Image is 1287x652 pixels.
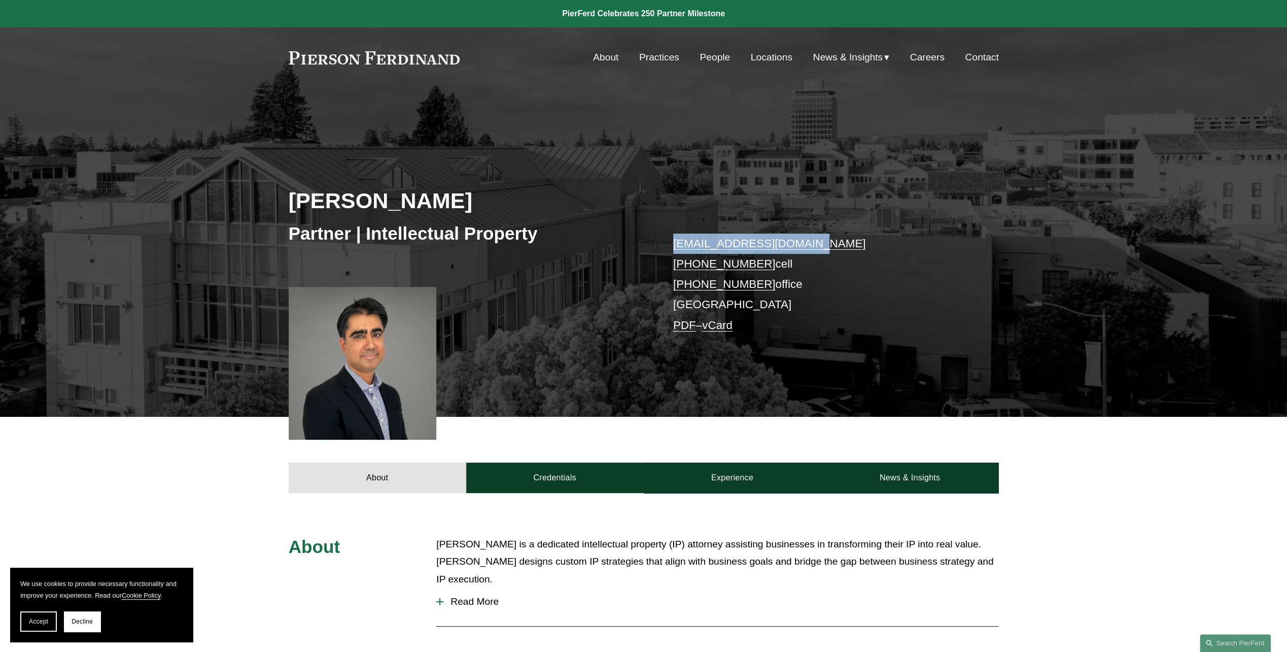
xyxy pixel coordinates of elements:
button: Read More [436,589,998,615]
a: Locations [751,48,792,67]
p: [PERSON_NAME] is a dedicated intellectual property (IP) attorney assisting businesses in transfor... [436,536,998,589]
button: Decline [64,611,100,632]
a: About [593,48,618,67]
section: Cookie banner [10,568,193,642]
a: People [700,48,730,67]
h3: Partner | Intellectual Property [289,222,644,245]
a: vCard [702,319,733,332]
a: [PHONE_NUMBER] [673,257,776,270]
a: Practices [639,48,679,67]
a: News & Insights [821,463,998,493]
a: Careers [910,48,945,67]
a: About [289,463,466,493]
h2: [PERSON_NAME] [289,187,644,214]
span: About [289,537,340,557]
span: Accept [29,618,48,625]
a: PDF [673,319,696,332]
a: Experience [644,463,821,493]
span: News & Insights [813,49,883,67]
p: cell office [GEOGRAPHIC_DATA] – [673,234,969,336]
a: Credentials [466,463,644,493]
a: Search this site [1200,634,1271,652]
a: folder dropdown [813,48,889,67]
a: [PHONE_NUMBER] [673,278,776,290]
span: Decline [72,618,93,625]
a: [EMAIL_ADDRESS][DOMAIN_NAME] [673,237,865,250]
span: Read More [443,596,998,607]
a: Contact [965,48,998,67]
button: Accept [20,611,57,632]
a: Cookie Policy [122,592,161,599]
p: We use cookies to provide necessary functionality and improve your experience. Read our . [20,578,183,601]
